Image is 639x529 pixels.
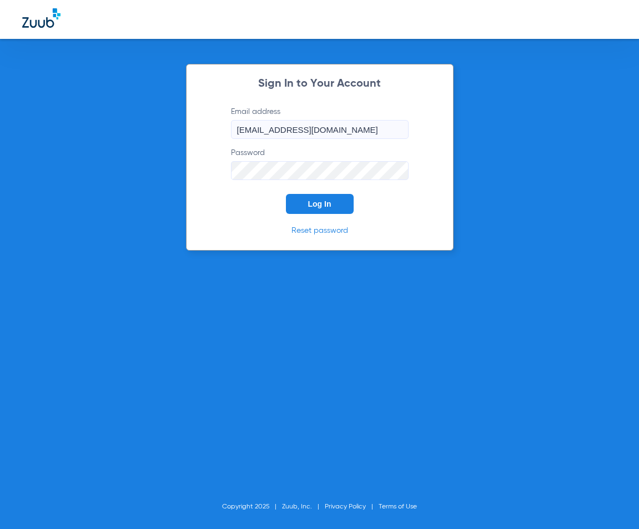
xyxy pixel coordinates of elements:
input: Password [231,161,409,180]
li: Copyright 2025 [222,501,282,512]
iframe: Chat Widget [583,476,639,529]
input: Email address [231,120,409,139]
h2: Sign In to Your Account [214,78,425,89]
span: Log In [308,199,331,208]
li: Zuub, Inc. [282,501,325,512]
a: Privacy Policy [325,503,366,510]
img: Zuub Logo [22,8,61,28]
button: Log In [286,194,354,214]
label: Email address [231,106,409,139]
label: Password [231,147,409,180]
a: Reset password [291,227,348,234]
a: Terms of Use [379,503,417,510]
